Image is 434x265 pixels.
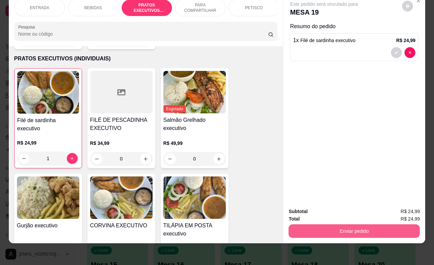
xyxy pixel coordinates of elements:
[90,116,153,132] h4: FILÉ DE PESCADINHA EXECUTIVO
[290,22,418,31] p: Resumo do pedido
[290,1,358,7] p: Este pedido será vinculado para
[67,153,78,164] button: increase-product-quantity
[127,2,166,13] p: PRATOS EXECUTIVOS (INDIVIDUAIS)
[163,140,226,147] p: R$ 49,99
[90,176,153,219] img: product-image
[30,5,49,11] p: ENTRADA
[245,5,263,11] p: PETISCO
[289,224,420,238] button: Enviar pedido
[17,176,79,219] img: product-image
[401,215,420,223] span: R$ 24,99
[165,153,176,164] button: decrease-product-quantity
[293,36,355,44] p: 1 x
[14,55,278,63] p: PRATOS EXECUTIVOS (INDIVIDUAIS)
[163,176,226,219] img: product-image
[90,222,153,230] h4: CORVINA EXECUTIVO
[163,222,226,238] h4: TILÁPIA EM POSTA executivo
[401,208,420,215] span: R$ 24,99
[17,139,79,146] p: R$ 24,99
[84,5,102,11] p: BEBIDAS
[289,209,308,214] strong: Subtotal
[17,116,79,133] h4: Filé de sardinha executivo
[90,140,153,147] p: R$ 34,99
[396,37,416,44] p: R$ 24,99
[140,153,151,164] button: increase-product-quantity
[289,216,299,222] strong: Total
[300,38,356,43] span: Filé de sardinha executivo
[163,116,226,132] h4: Salmão Grelhado executivo
[214,153,224,164] button: increase-product-quantity
[18,24,37,30] label: Pesquisa
[290,7,358,17] p: MESA 19
[163,71,226,113] img: product-image
[163,105,186,113] span: Esgotado
[405,47,415,58] button: decrease-product-quantity
[181,2,220,13] p: PARA COMPARTILHAR
[17,71,79,114] img: product-image
[402,1,413,12] button: decrease-product-quantity
[19,153,29,164] button: decrease-product-quantity
[391,47,402,58] button: decrease-product-quantity
[18,31,268,37] input: Pesquisa
[92,153,102,164] button: decrease-product-quantity
[17,222,79,230] h4: Gurjão executivo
